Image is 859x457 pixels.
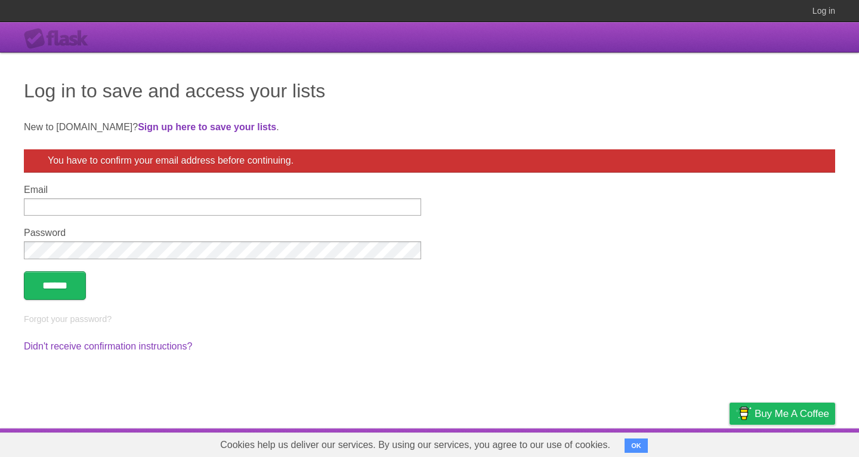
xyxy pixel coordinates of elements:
label: Email [24,185,421,195]
a: Privacy [714,431,745,454]
span: Buy me a coffee [755,403,829,424]
img: Buy me a coffee [736,403,752,424]
a: Terms [673,431,700,454]
label: Password [24,228,421,238]
h1: Log in to save and access your lists [24,76,835,105]
a: Suggest a feature [760,431,835,454]
span: Cookies help us deliver our services. By using our services, you agree to our use of cookies. [208,433,622,457]
a: Developers [610,431,659,454]
a: Buy me a coffee [730,403,835,425]
a: About [571,431,596,454]
a: Forgot your password? [24,314,112,324]
a: Didn't receive confirmation instructions? [24,341,192,351]
a: Sign up here to save your lists [138,122,276,132]
div: You have to confirm your email address before continuing. [24,149,835,173]
p: New to [DOMAIN_NAME]? . [24,120,835,134]
button: OK [625,438,648,453]
div: Flask [24,28,95,50]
